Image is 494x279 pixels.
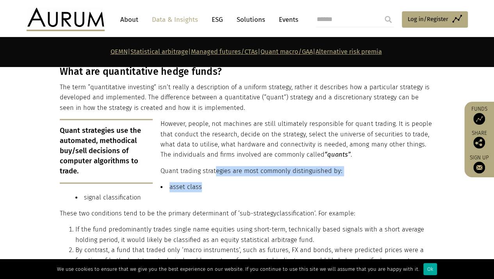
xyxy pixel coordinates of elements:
div: Share [468,131,490,148]
p: Quant trading strategies are most commonly distinguished by: [60,166,433,176]
li: If the fund predominantly trades single name equities using short-term, technically based signals... [75,224,433,245]
p: However, people, not machines are still ultimately responsible for quant trading. It is people th... [60,119,433,160]
input: Submit [380,12,396,27]
a: Events [275,12,298,27]
p: Quant strategies use the automated, methodical buy/sell decisions of computer algorithms to trade. [60,119,153,183]
a: Statistical arbitrage [130,48,188,55]
a: Managed futures/CTAs [191,48,258,55]
img: Sign up to our newsletter [473,162,485,173]
a: Alternative risk premia [316,48,382,55]
a: Data & Insights [148,12,202,27]
a: Funds [468,106,490,125]
span: sub-strategy [240,210,276,217]
li: asset class [75,182,433,192]
div: Ok [423,263,437,275]
a: Quant macro/GAA [260,48,313,55]
a: Sign up [468,154,490,173]
img: Share this post [473,137,485,148]
p: The term “quantitative investing” isn’t really a description of a uniform strategy, rather it des... [60,82,433,113]
img: Aurum [27,8,105,31]
em: “quants” [325,151,351,158]
span: Log in/Register [408,14,448,24]
strong: | | | | [111,48,382,55]
p: These two conditions tend to be the primary determinant of ‘ classification’. For example: [60,208,433,219]
li: By contrast, a fund that traded only ‘macro instruments’, such as futures, FX and bonds, where pr... [75,245,433,266]
a: About [116,12,142,27]
img: Access Funds [473,113,485,125]
a: QEMN [111,48,128,55]
li: signal classification [75,192,433,203]
a: Log in/Register [402,11,468,28]
a: ESG [208,12,227,27]
h3: What are quantitative hedge funds? [60,66,433,78]
a: Solutions [233,12,269,27]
